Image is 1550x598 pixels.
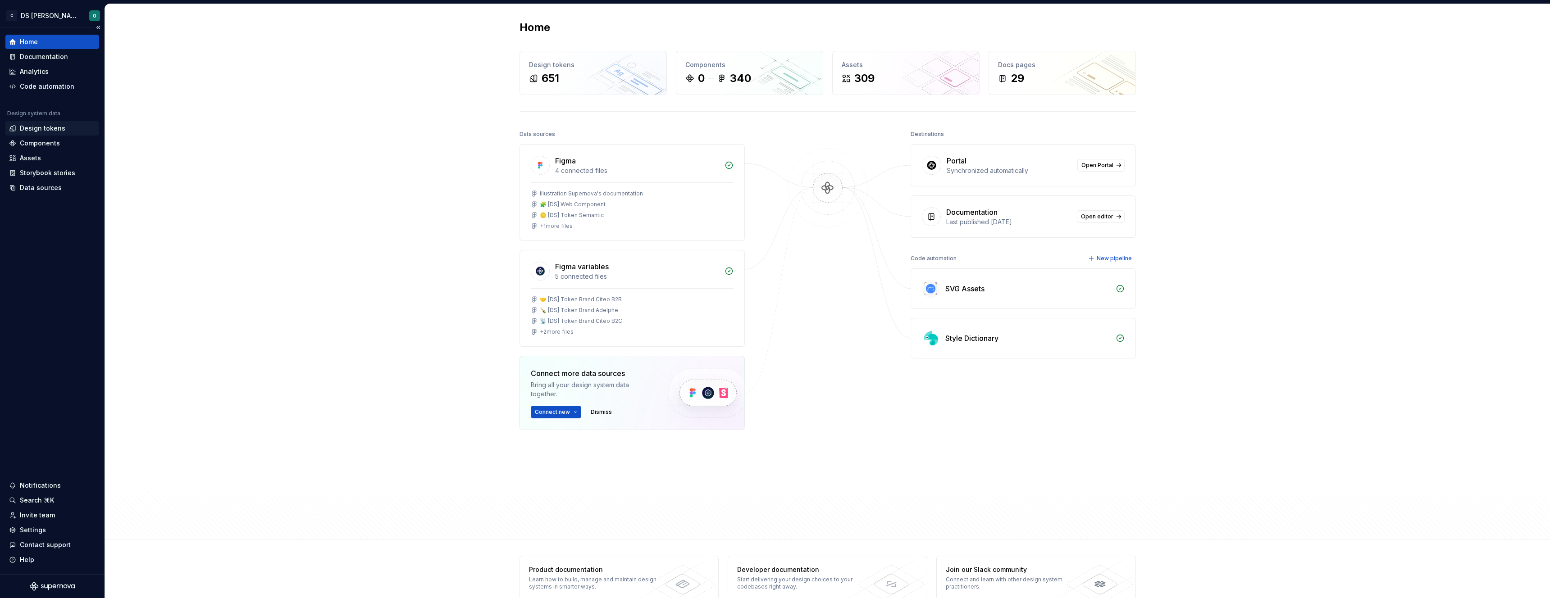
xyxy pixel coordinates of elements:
div: 📡 [DS] Token Brand Citeo B2C [540,317,622,325]
div: 651 [542,71,559,86]
a: Open editor [1077,210,1125,223]
div: Home [20,37,38,46]
a: Assets [5,151,99,165]
div: 🤝 [DS] Token Brand Citeo B2B [540,296,622,303]
div: Assets [20,154,41,163]
div: Assets [842,60,970,69]
div: Product documentation [529,565,660,574]
div: Last published [DATE] [946,217,1071,227]
div: Search ⌘K [20,496,54,505]
span: Dismiss [591,408,612,416]
div: Analytics [20,67,49,76]
button: Contact support [5,538,99,552]
div: Start delivering your design choices to your codebases right away. [737,576,868,590]
a: Components [5,136,99,150]
div: Style Dictionary [945,333,998,344]
button: Collapse sidebar [92,21,105,34]
div: 4 connected files [555,166,719,175]
a: Storybook stories [5,166,99,180]
div: C [6,10,17,21]
a: Design tokens651 [520,51,667,95]
span: Connect new [535,408,570,416]
div: Docs pages [998,60,1126,69]
a: Docs pages29 [989,51,1136,95]
div: 🪙 [DS] Token Semantic [540,212,604,219]
span: New pipeline [1097,255,1132,262]
div: Code automation [20,82,74,91]
div: Help [20,555,34,564]
div: 309 [854,71,875,86]
button: Help [5,553,99,567]
div: Contact support [20,540,71,549]
a: Open Portal [1077,159,1125,172]
div: SVG Assets [945,283,985,294]
div: Developer documentation [737,565,868,574]
div: Code automation [911,252,957,265]
div: Design tokens [529,60,657,69]
h2: Home [520,20,550,35]
a: Figma4 connected filesIllustration Supernova's documentation🧩 [DS] Web Component🪙 [DS] Token Sema... [520,144,745,241]
button: Dismiss [587,406,616,418]
div: Figma variables [555,261,609,272]
div: Design system data [7,110,60,117]
span: Open editor [1081,213,1113,220]
div: 0 [698,71,705,86]
div: Components [685,60,814,69]
div: Settings [20,526,46,535]
div: Documentation [946,207,998,217]
div: Documentation [20,52,68,61]
div: + 1 more files [540,222,573,230]
button: Search ⌘K [5,493,99,507]
div: Components [20,139,60,148]
a: Code automation [5,79,99,94]
a: Invite team [5,508,99,522]
button: Notifications [5,478,99,493]
div: 🍾 [DS] Token Brand Adelphe [540,307,618,314]
div: 🧩 [DS] Web Component [540,201,606,208]
div: Notifications [20,481,61,490]
div: Learn how to build, manage and maintain design systems in smarter ways. [529,576,660,590]
a: Data sources [5,181,99,195]
div: Data sources [520,128,555,140]
a: Home [5,35,99,49]
div: Synchronized automatically [947,166,1072,175]
button: CDS [PERSON_NAME]O [2,6,103,25]
a: Components0340 [676,51,823,95]
svg: Supernova Logo [30,582,75,591]
a: Design tokens [5,121,99,136]
div: Join our Slack community [946,565,1077,574]
div: Destinations [911,128,944,140]
a: Documentation [5,50,99,64]
button: New pipeline [1085,252,1136,265]
a: Settings [5,523,99,537]
div: Figma [555,155,576,166]
div: Data sources [20,183,62,192]
a: Analytics [5,64,99,79]
div: Illustration Supernova's documentation [540,190,643,197]
a: Assets309 [832,51,980,95]
button: Connect new [531,406,581,418]
a: Figma variables5 connected files🤝 [DS] Token Brand Citeo B2B🍾 [DS] Token Brand Adelphe📡 [DS] Toke... [520,250,745,347]
div: Connect more data sources [531,368,652,379]
div: + 2 more files [540,328,574,335]
div: Storybook stories [20,168,75,177]
div: 5 connected files [555,272,719,281]
div: DS [PERSON_NAME] [21,11,78,20]
span: Open Portal [1081,162,1113,169]
div: O [93,12,96,19]
div: Bring all your design system data together. [531,381,652,399]
div: Portal [947,155,966,166]
div: Design tokens [20,124,65,133]
div: Connect and learn with other design system practitioners. [946,576,1077,590]
div: Invite team [20,511,55,520]
div: 340 [730,71,751,86]
div: 29 [1011,71,1024,86]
